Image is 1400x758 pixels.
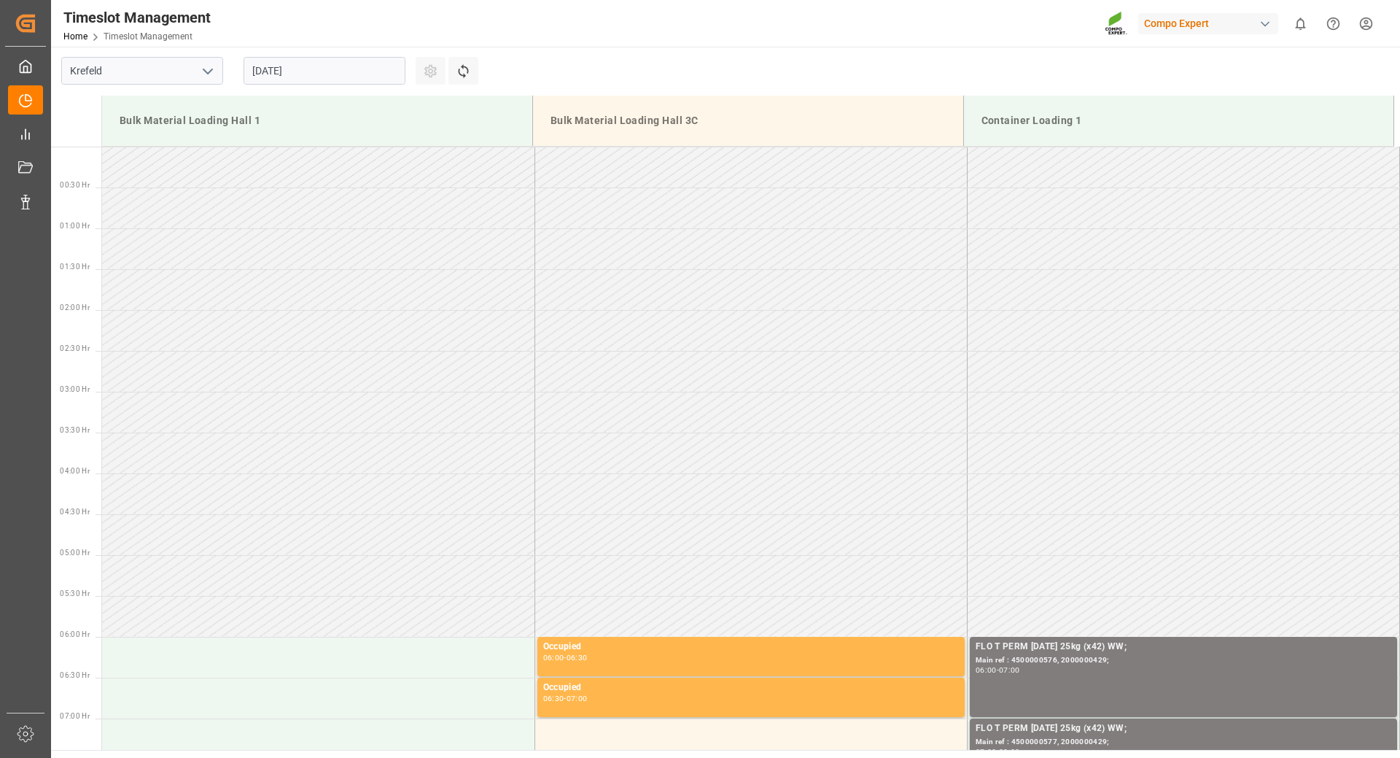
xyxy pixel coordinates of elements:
div: Bulk Material Loading Hall 3C [545,107,952,134]
div: 07:00 [567,695,588,702]
div: Occupied [543,681,959,695]
div: 07:00 [999,667,1020,673]
input: DD.MM.YYYY [244,57,405,85]
div: Compo Expert [1138,13,1278,34]
div: - [997,749,999,755]
div: Timeslot Management [63,7,211,28]
div: - [564,695,566,702]
div: 06:00 [543,654,564,661]
div: Occupied [543,640,959,654]
span: 02:30 Hr [60,344,90,352]
span: 02:00 Hr [60,303,90,312]
button: show 0 new notifications [1284,7,1317,40]
span: 07:00 Hr [60,712,90,720]
span: 06:30 Hr [60,671,90,679]
span: 04:30 Hr [60,508,90,516]
span: 03:00 Hr [60,385,90,393]
div: 06:30 [567,654,588,661]
div: FLO T PERM [DATE] 25kg (x42) WW; [976,640,1391,654]
div: Container Loading 1 [976,107,1382,134]
div: Main ref : 4500000577, 2000000429; [976,736,1391,749]
span: 04:00 Hr [60,467,90,475]
div: - [997,667,999,673]
span: 01:30 Hr [60,263,90,271]
div: Bulk Material Loading Hall 1 [114,107,521,134]
a: Home [63,31,87,42]
img: Screenshot%202023-09-29%20at%2010.02.21.png_1712312052.png [1105,11,1128,36]
button: Help Center [1317,7,1350,40]
span: 05:30 Hr [60,589,90,597]
span: 00:30 Hr [60,181,90,189]
button: Compo Expert [1138,9,1284,37]
div: 06:00 [976,667,997,673]
div: FLO T PERM [DATE] 25kg (x42) WW; [976,722,1391,736]
button: open menu [196,60,218,82]
span: 05:00 Hr [60,549,90,557]
div: 08:00 [999,749,1020,755]
div: - [564,654,566,661]
span: 01:00 Hr [60,222,90,230]
div: Main ref : 4500000576, 2000000429; [976,654,1391,667]
div: 07:00 [976,749,997,755]
span: 03:30 Hr [60,426,90,434]
div: 06:30 [543,695,564,702]
span: 06:00 Hr [60,630,90,638]
input: Type to search/select [61,57,223,85]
